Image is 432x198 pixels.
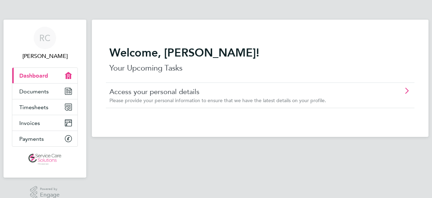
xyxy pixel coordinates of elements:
[12,52,78,60] span: Rebecca Cartwright
[109,97,326,104] span: Please provide your personal information to ensure that we have the latest details on your profile.
[12,84,77,99] a: Documents
[28,154,61,165] img: servicecare-logo-retina.png
[19,72,48,79] span: Dashboard
[12,115,77,131] a: Invoices
[39,33,50,42] span: RC
[40,192,60,198] span: Engage
[12,131,77,146] a: Payments
[109,87,371,96] a: Access your personal details
[19,104,48,111] span: Timesheets
[12,154,78,165] a: Go to home page
[40,186,60,192] span: Powered by
[19,136,44,142] span: Payments
[12,68,77,83] a: Dashboard
[12,99,77,115] a: Timesheets
[4,20,86,178] nav: Main navigation
[109,62,411,74] p: Your Upcoming Tasks
[19,88,49,95] span: Documents
[19,120,40,126] span: Invoices
[109,46,411,60] h2: Welcome, [PERSON_NAME]!
[12,27,78,60] a: RC[PERSON_NAME]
